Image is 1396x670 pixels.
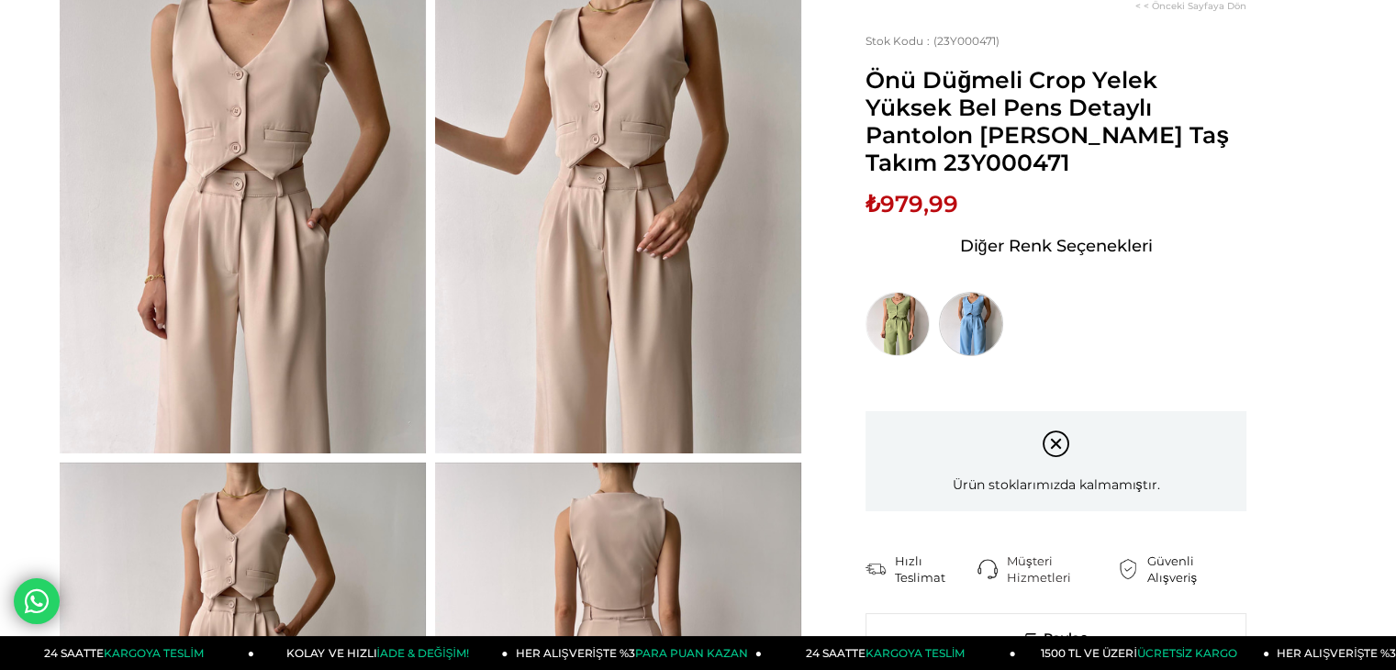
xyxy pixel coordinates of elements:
[895,553,977,586] div: Hızlı Teslimat
[866,34,1000,48] span: (23Y000471)
[866,559,886,579] img: shipping.png
[1007,553,1118,586] div: Müşteri Hizmetleri
[376,646,468,660] span: İADE & DEĞİŞİM!
[762,636,1016,670] a: 24 SAATTEKARGOYA TESLİM
[866,190,958,218] span: ₺979,99
[866,614,1245,663] span: Paylaş
[866,34,933,48] span: Stok Kodu
[866,646,965,660] span: KARGOYA TESLİM
[508,636,763,670] a: HER ALIŞVERİŞTE %3PARA PUAN KAZAN
[104,646,203,660] span: KARGOYA TESLİM
[635,646,748,660] span: PARA PUAN KAZAN
[959,231,1152,261] span: Diğer Renk Seçenekleri
[1137,646,1237,660] span: ÜCRETSİZ KARGO
[254,636,508,670] a: KOLAY VE HIZLIİADE & DEĞİŞİM!
[866,292,930,356] img: Önü Düğmeli Crop Yelek Yüksek Bel Pens Detaylı Pantolon Eduarda Kadın Fıstık Yeşili Takım 23Y000471
[1147,553,1246,586] div: Güvenli Alışveriş
[866,411,1246,511] div: Ürün stoklarımızda kalmamıştır.
[1,636,255,670] a: 24 SAATTEKARGOYA TESLİM
[977,559,998,579] img: call-center.png
[1118,559,1138,579] img: security.png
[866,66,1246,176] span: Önü Düğmeli Crop Yelek Yüksek Bel Pens Detaylı Pantolon [PERSON_NAME] Taş Takım 23Y000471
[1016,636,1270,670] a: 1500 TL VE ÜZERİÜCRETSİZ KARGO
[939,292,1003,356] img: Önü Düğmeli Crop Yelek Yüksek Bel Pens Detaylı Pantolon Eduarda Kadın Mavi Takım 23Y000471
